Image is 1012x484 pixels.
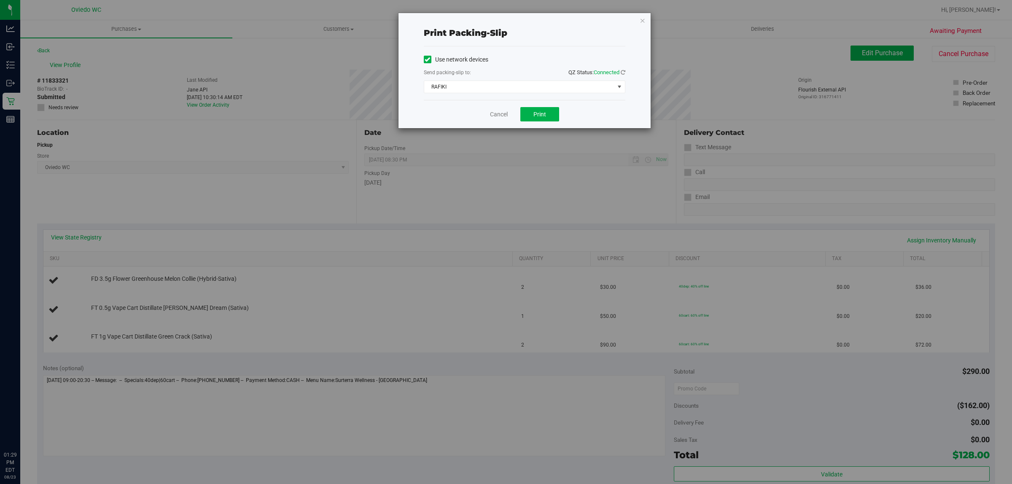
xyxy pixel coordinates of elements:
span: select [614,81,624,93]
iframe: Resource center [8,417,34,442]
span: RAFIKI [424,81,614,93]
span: Print [533,111,546,118]
a: Cancel [490,110,508,119]
label: Use network devices [424,55,488,64]
label: Send packing-slip to: [424,69,471,76]
span: Connected [594,69,619,75]
iframe: Resource center unread badge [25,415,35,425]
button: Print [520,107,559,121]
span: QZ Status: [568,69,625,75]
span: Print packing-slip [424,28,507,38]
